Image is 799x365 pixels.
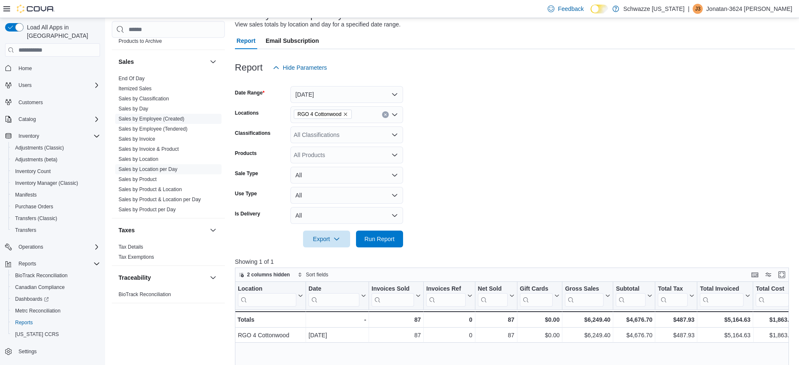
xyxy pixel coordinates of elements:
button: Hide Parameters [269,59,330,76]
button: Total Tax [658,285,694,307]
button: Inventory [15,131,42,141]
label: Sale Type [235,170,258,177]
button: Operations [2,241,103,253]
a: Transfers (Classic) [12,213,61,223]
span: End Of Day [119,75,145,82]
button: All [290,207,403,224]
span: Washington CCRS [12,329,100,339]
span: Customers [18,99,43,106]
div: Location [238,285,296,307]
p: Showing 1 of 1 [235,257,795,266]
h3: Taxes [119,226,135,234]
button: Adjustments (beta) [8,154,103,165]
div: Invoices Sold [372,285,414,307]
span: Sales by Product & Location per Day [119,196,201,203]
span: Settings [15,346,100,357]
a: Sales by Product & Location [119,186,182,192]
span: Sales by Product per Day [119,206,176,213]
button: Users [15,80,35,90]
button: Home [2,62,103,74]
div: $5,164.63 [700,315,750,325]
a: Adjustments (beta) [12,155,61,165]
span: Itemized Sales [119,85,152,92]
button: Catalog [2,113,103,125]
span: Catalog [15,114,100,124]
a: Transfers [12,225,40,235]
span: Users [15,80,100,90]
div: 87 [478,315,514,325]
button: Total Invoiced [700,285,750,307]
span: Sales by Employee (Tendered) [119,126,187,132]
span: Catalog [18,116,36,123]
span: Inventory Count [15,168,51,175]
div: $5,164.63 [700,331,750,341]
a: Settings [15,347,40,357]
span: RGO 4 Cottonwood [294,110,352,119]
a: Sales by Location per Day [119,166,177,172]
div: Total Tax [658,285,688,307]
a: Sales by Invoice [119,136,155,142]
a: Sales by Location [119,156,158,162]
span: Inventory [18,133,39,139]
span: RGO 4 Cottonwood [298,110,342,118]
img: Cova [17,5,55,13]
button: All [290,187,403,204]
span: Tax Exemptions [119,254,154,260]
span: Purchase Orders [15,203,53,210]
button: Subtotal [616,285,652,307]
div: 87 [372,315,421,325]
button: Adjustments (Classic) [8,142,103,154]
span: Inventory [15,131,100,141]
span: Adjustments (beta) [12,155,100,165]
div: Net Sold [478,285,508,307]
label: Products [235,150,257,157]
a: BioTrack Reconciliation [119,291,171,297]
span: Operations [18,244,43,250]
span: Sales by Employee (Created) [119,116,185,122]
button: Purchase Orders [8,201,103,213]
div: Total Cost [756,285,788,293]
div: Invoices Ref [426,285,465,293]
button: Display options [763,270,773,280]
button: Location [238,285,303,307]
span: BioTrack Reconciliation [15,272,68,279]
h3: Report [235,63,263,73]
button: Metrc Reconciliation [8,305,103,317]
h3: Traceability [119,273,151,282]
div: - [309,315,366,325]
button: Net Sold [478,285,514,307]
span: Sales by Location per Day [119,166,177,173]
button: Reports [2,258,103,270]
span: Home [15,63,100,73]
div: Invoices Sold [372,285,414,293]
span: Inventory Count [12,166,100,176]
span: Adjustments (beta) [15,156,58,163]
button: 2 columns hidden [235,270,293,280]
div: 0 [426,315,472,325]
span: Email Subscription [266,32,319,49]
button: Canadian Compliance [8,281,103,293]
div: Totals [237,315,303,325]
div: Products [112,26,225,50]
a: Dashboards [12,294,52,304]
a: Tax Details [119,244,143,250]
label: Is Delivery [235,210,260,217]
span: Adjustments (Classic) [15,144,64,151]
span: Canadian Compliance [15,284,65,291]
p: Schwazze [US_STATE] [623,4,685,14]
span: Transfers (Classic) [15,215,57,222]
label: Date Range [235,89,265,96]
span: BioTrack Reconciliation [119,291,171,298]
label: Use Type [235,190,257,197]
p: | [688,4,690,14]
span: Reports [18,260,36,267]
button: Enter fullscreen [777,270,787,280]
div: Taxes [112,242,225,265]
span: Reports [15,259,100,269]
button: Invoices Ref [426,285,472,307]
span: Manifests [15,192,37,198]
span: Sales by Day [119,105,148,112]
span: Purchase Orders [12,202,100,212]
a: Sales by Classification [119,96,169,102]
